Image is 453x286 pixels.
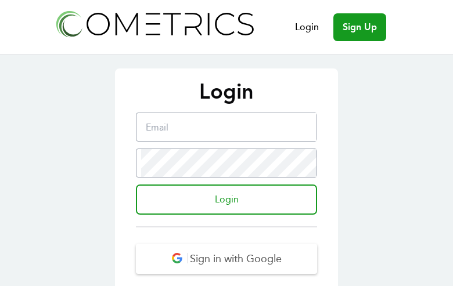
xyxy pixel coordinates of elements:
input: Login [136,184,317,215]
a: Sign Up [333,13,386,41]
p: Login [127,80,326,103]
a: Login [295,20,319,34]
button: Sign in with Google [136,244,317,274]
input: Email [141,113,317,141]
img: Cometrics logo [53,7,256,40]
